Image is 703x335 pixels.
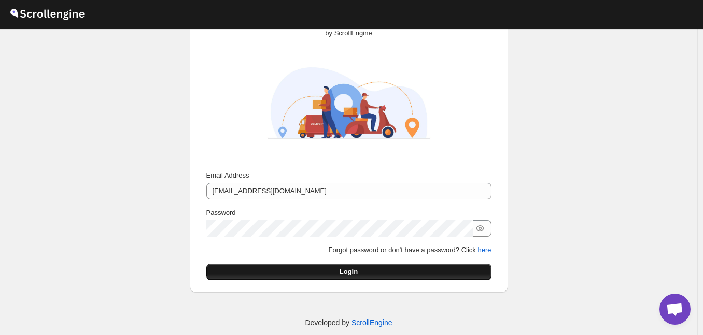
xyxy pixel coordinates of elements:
img: ScrollEngine [258,42,440,163]
span: Email Address [206,171,249,179]
div: Open chat [659,294,691,325]
button: Login [206,264,491,280]
a: ScrollEngine [351,318,392,327]
button: here [477,246,491,254]
span: Login [340,267,358,277]
p: Developed by [305,317,392,328]
span: by ScrollEngine [325,29,372,37]
span: Password [206,209,236,216]
p: Forgot password or don't have a password? Click [206,245,491,255]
